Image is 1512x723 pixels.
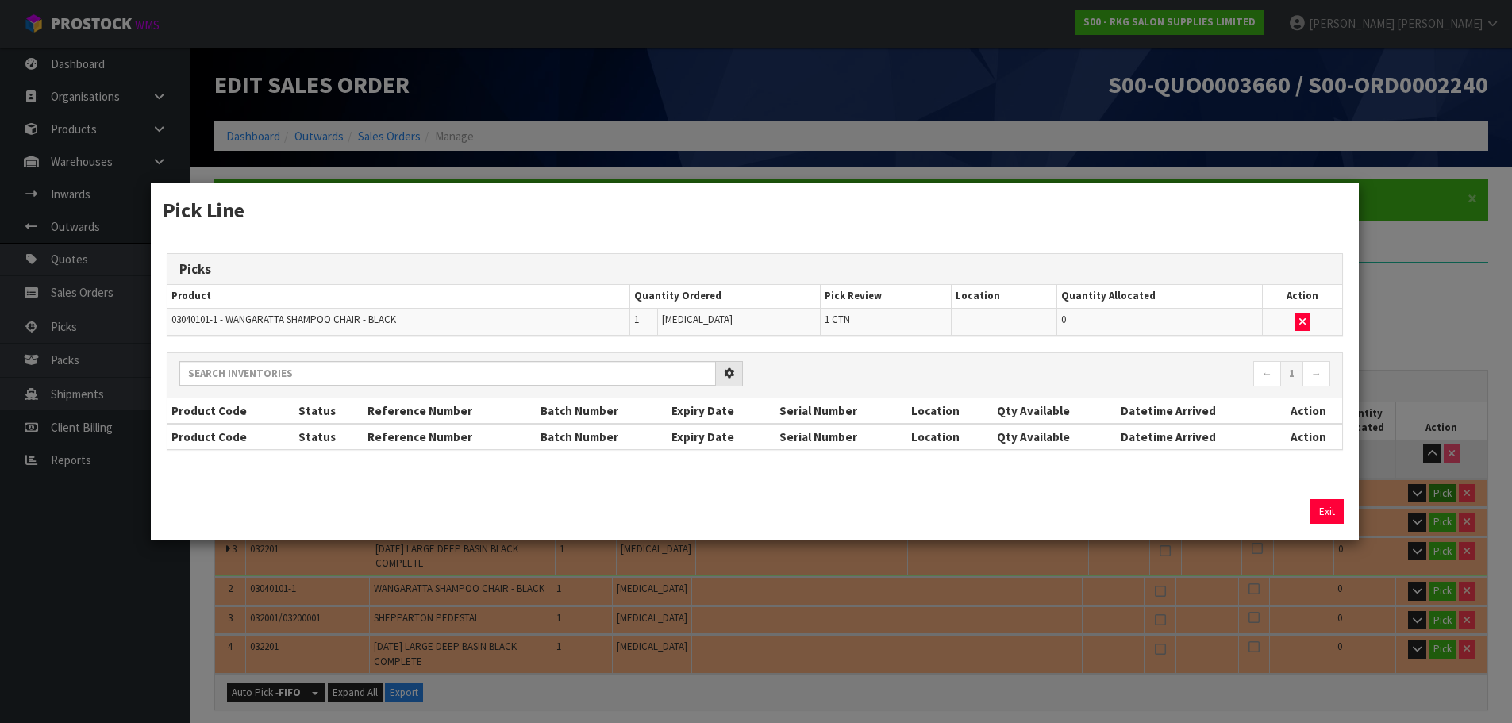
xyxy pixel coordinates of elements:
th: Location [907,398,994,424]
span: 0 [1061,313,1066,326]
th: Batch Number [537,398,668,424]
th: Reference Number [364,424,536,449]
input: Search inventories [179,361,716,386]
span: 1 [634,313,639,326]
a: 1 [1280,361,1303,386]
th: Action [1275,424,1341,449]
th: Quantity Ordered [630,285,821,308]
span: 03040101-1 - WANGARATTA SHAMPOO CHAIR - BLACK [171,313,396,326]
th: Qty Available [993,398,1117,424]
span: 1 CTN [825,313,850,326]
th: Product Code [167,424,295,449]
th: Product [167,285,630,308]
th: Action [1262,285,1341,308]
th: Pick Review [821,285,952,308]
h3: Pick Line [163,195,1347,225]
th: Serial Number [775,398,906,424]
span: [MEDICAL_DATA] [662,313,733,326]
th: Datetime Arrived [1117,424,1275,449]
th: Action [1275,398,1341,424]
th: Location [907,424,994,449]
nav: Page navigation [767,361,1330,389]
th: Product Code [167,398,295,424]
h3: Picks [179,262,1330,277]
th: Status [294,398,364,424]
a: ← [1253,361,1281,386]
th: Batch Number [537,424,668,449]
th: Reference Number [364,398,536,424]
th: Datetime Arrived [1117,398,1275,424]
th: Qty Available [993,424,1117,449]
th: Status [294,424,364,449]
th: Serial Number [775,424,906,449]
a: → [1302,361,1330,386]
button: Exit [1310,499,1344,524]
th: Expiry Date [668,398,775,424]
th: Expiry Date [668,424,775,449]
th: Quantity Allocated [1057,285,1262,308]
th: Location [952,285,1057,308]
